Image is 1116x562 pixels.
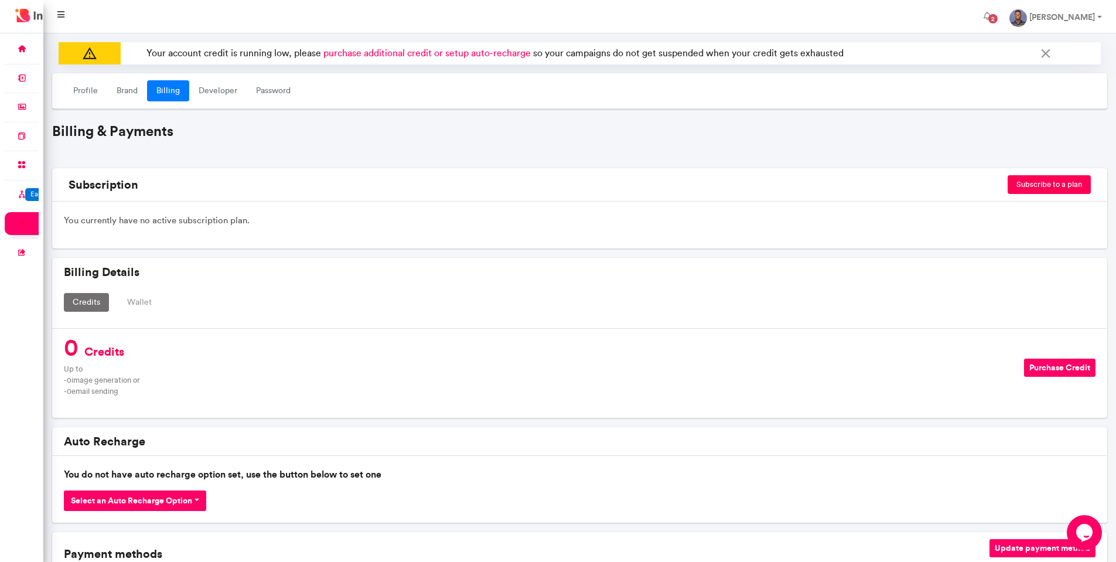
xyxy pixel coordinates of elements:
button: Purchase Credit [1024,359,1095,377]
a: Password [247,80,300,101]
span: Credits [84,344,124,359]
span: 2 [988,14,998,23]
a: Brand [107,80,147,101]
button: Subscribe to a plan [1008,175,1091,194]
a: Early access [5,183,82,206]
button: 2 [974,5,1000,28]
span: purchase additional credit or setup auto-recharge [323,47,531,59]
h5: Auto Recharge [64,434,1095,448]
p: You currently have no active subscription plan. [64,213,1095,227]
span: Early access [30,190,67,198]
button: Wallet [118,293,161,312]
iframe: chat widget [1067,515,1104,550]
a: [PERSON_NAME] [1000,5,1111,28]
p: You do not have auto recharge option set, use the button below to set one [64,468,1095,481]
strong: [PERSON_NAME] [1029,12,1095,22]
button: Select an Auto Recharge Option [64,491,206,511]
h5: Subscription [64,178,408,192]
button: Update payment method [989,539,1095,557]
p: Your account credit is running low, please so your campaigns do not get suspended when your credi... [142,42,955,64]
h5: Payment methods [64,547,980,561]
h4: 0 [64,340,124,359]
a: Billing [147,80,189,101]
img: InBranded Logo [12,6,91,25]
h5: Billing Details [64,265,1095,279]
img: profile dp [1009,9,1027,27]
button: Credits [64,293,109,312]
p: Up to - 0 image generation or - 0 email sending [64,363,1015,397]
a: Developer [189,80,247,101]
a: Profile [64,80,107,101]
h4: Billing & Payments [52,123,1107,140]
